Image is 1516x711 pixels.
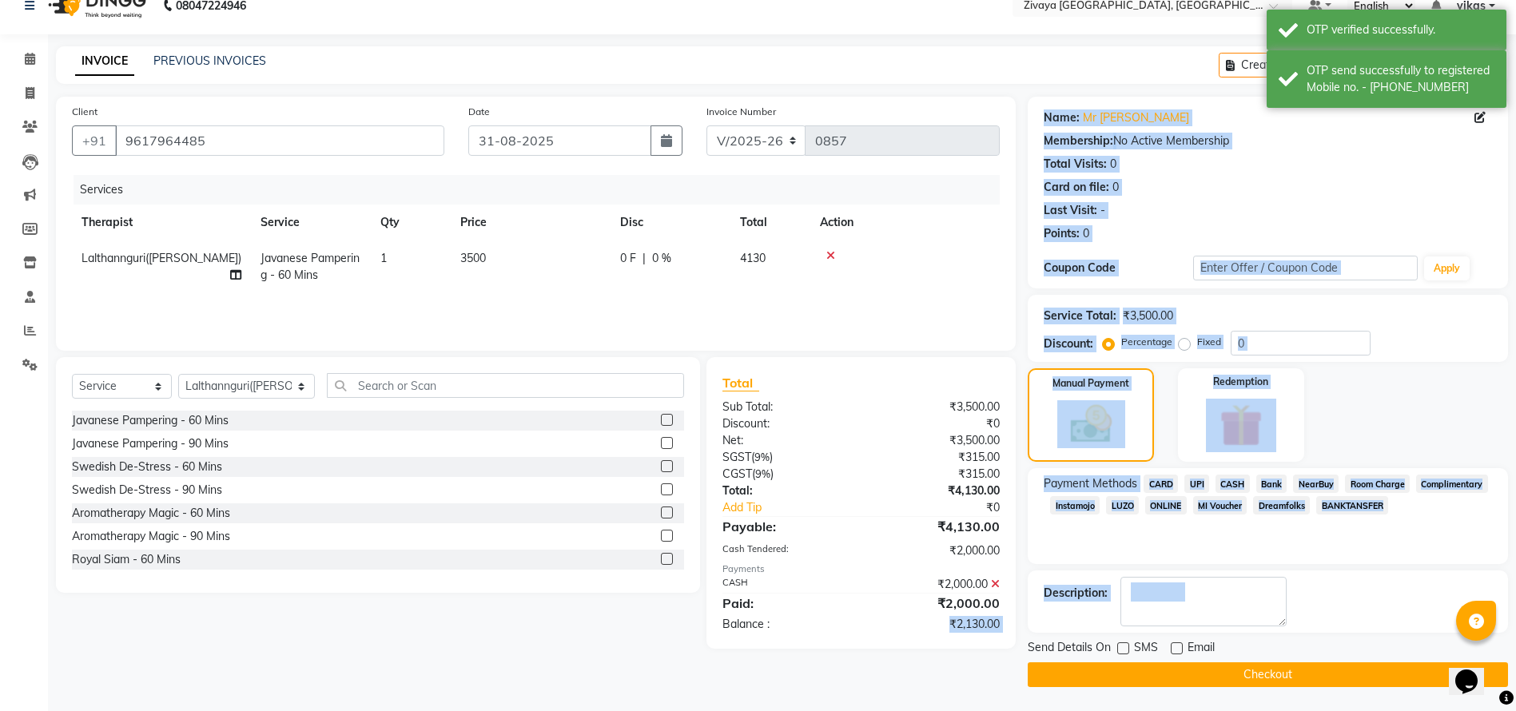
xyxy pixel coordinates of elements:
div: Name: [1044,109,1080,126]
th: Disc [611,205,730,240]
div: ₹0 [886,499,1012,516]
a: Mr [PERSON_NAME] [1083,109,1189,126]
div: Cash Tendered: [710,542,861,559]
div: 0 [1110,156,1116,173]
label: Date [468,105,490,119]
div: ₹2,130.00 [861,616,1013,633]
div: Discount: [1044,336,1093,352]
div: Coupon Code [1044,260,1193,276]
div: Points: [1044,225,1080,242]
button: Apply [1424,256,1470,280]
div: - [1100,202,1105,219]
div: Net: [710,432,861,449]
img: _gift.svg [1206,399,1276,452]
th: Total [730,205,810,240]
div: No Active Membership [1044,133,1492,149]
div: Balance : [710,616,861,633]
span: MI Voucher [1193,496,1247,514]
input: Search by Name/Mobile/Email/Code [115,125,444,156]
span: CARD [1144,475,1178,493]
span: Bank [1256,475,1287,493]
a: Add Tip [710,499,886,516]
div: Royal Siam - 60 Mins [72,551,181,568]
span: | [643,250,646,267]
span: Complimentary [1416,475,1488,493]
span: LUZO [1106,496,1139,514]
div: ₹3,500.00 [1123,308,1173,324]
label: Manual Payment [1052,376,1129,391]
div: Aromatherapy Magic - 90 Mins [72,528,230,545]
th: Action [810,205,1000,240]
span: Instamojo [1050,496,1100,514]
div: Sub Total: [710,399,861,415]
div: Total Visits: [1044,156,1107,173]
div: ₹2,000.00 [861,576,1013,593]
label: Client [72,105,97,119]
span: 1 [380,251,387,265]
div: Total: [710,483,861,499]
span: SGST [722,450,751,464]
span: Send Details On [1028,639,1111,659]
div: Services [74,175,1012,205]
label: Percentage [1121,335,1172,349]
div: 0 [1112,179,1119,196]
input: Enter Offer / Coupon Code [1193,256,1417,280]
a: PREVIOUS INVOICES [153,54,266,68]
div: ( ) [710,449,861,466]
button: +91 [72,125,117,156]
div: OTP send successfully to registered Mobile no. - 919617964485 [1307,62,1494,96]
div: ₹4,130.00 [861,483,1013,499]
div: OTP verified successfully. [1307,22,1494,38]
div: Service Total: [1044,308,1116,324]
span: Room Charge [1345,475,1410,493]
div: Payable: [710,517,861,536]
span: 4130 [740,251,766,265]
div: ₹315.00 [861,466,1013,483]
div: Membership: [1044,133,1113,149]
span: Total [722,375,759,391]
div: Last Visit: [1044,202,1097,219]
div: ₹0 [861,415,1013,432]
th: Qty [371,205,451,240]
div: ₹315.00 [861,449,1013,466]
span: Javanese Pampering - 60 Mins [261,251,360,282]
span: 9% [755,467,770,480]
img: _cash.svg [1057,400,1125,448]
iframe: chat widget [1449,647,1500,695]
button: Create New [1219,53,1311,77]
span: Lalthannguri([PERSON_NAME]) [82,251,241,265]
th: Service [251,205,371,240]
span: BANKTANSFER [1316,496,1388,514]
div: ₹3,500.00 [861,432,1013,449]
span: 3500 [460,251,486,265]
div: CASH [710,576,861,593]
div: Discount: [710,415,861,432]
div: Swedish De-Stress - 60 Mins [72,459,222,475]
div: Description: [1044,585,1108,602]
span: UPI [1184,475,1209,493]
th: Price [451,205,611,240]
div: Aromatherapy Magic - 60 Mins [72,505,230,522]
div: ₹2,000.00 [861,594,1013,613]
button: Checkout [1028,662,1508,687]
span: SMS [1134,639,1158,659]
label: Invoice Number [706,105,776,119]
div: Javanese Pampering - 90 Mins [72,435,229,452]
div: 0 [1083,225,1089,242]
span: ONLINE [1145,496,1187,514]
span: Email [1188,639,1215,659]
div: Javanese Pampering - 60 Mins [72,412,229,429]
span: 9% [754,451,770,463]
span: 0 % [652,250,671,267]
div: ₹3,500.00 [861,399,1013,415]
span: CGST [722,467,752,481]
span: 0 F [620,250,636,267]
div: Paid: [710,594,861,613]
div: Swedish De-Stress - 90 Mins [72,482,222,498]
label: Redemption [1213,375,1268,389]
div: Card on file: [1044,179,1109,196]
span: Dreamfolks [1253,496,1310,514]
a: INVOICE [75,47,134,76]
div: ₹4,130.00 [861,517,1013,536]
div: ₹2,000.00 [861,542,1013,559]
